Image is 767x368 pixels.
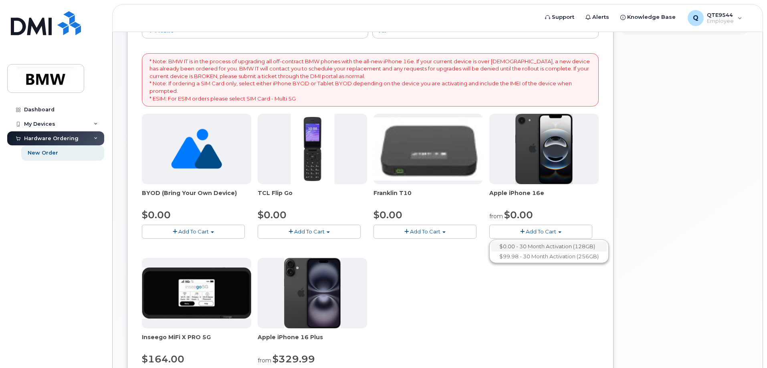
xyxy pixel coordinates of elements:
[258,189,367,205] div: TCL Flip Go
[373,189,483,205] div: Franklin T10
[373,225,476,239] button: Add To Cart
[707,12,734,18] span: QTE9544
[539,9,580,25] a: Support
[526,228,556,235] span: Add To Cart
[258,225,361,239] button: Add To Cart
[615,9,681,25] a: Knowledge Base
[258,357,271,364] small: from
[258,209,287,221] span: $0.00
[627,13,676,21] span: Knowledge Base
[149,58,591,102] p: * Note: BMW IT is in the process of upgrading all off-contract BMW phones with the all-new iPhone...
[410,228,440,235] span: Add To Cart
[291,114,335,184] img: TCL_FLIP_MODE.jpg
[491,241,607,251] a: $0.00 - 30 Month Activation (128GB)
[504,209,533,221] span: $0.00
[178,228,209,235] span: Add To Cart
[693,13,698,23] span: Q
[491,251,607,261] a: $99.98 - 30 Month Activation (256GB)
[142,353,184,365] span: $164.00
[515,114,573,184] img: iphone16e.png
[142,209,171,221] span: $0.00
[682,10,748,26] div: QTE9544
[373,117,483,181] img: t10.jpg
[552,13,574,21] span: Support
[592,13,609,21] span: Alerts
[580,9,615,25] a: Alerts
[284,258,341,328] img: iphone_16_plus.png
[373,209,402,221] span: $0.00
[258,333,367,349] div: Apple iPhone 16 Plus
[732,333,761,362] iframe: Messenger Launcher
[142,225,245,239] button: Add To Cart
[294,228,325,235] span: Add To Cart
[142,267,251,319] img: cut_small_inseego_5G.jpg
[171,114,222,184] img: no_image_found-2caef05468ed5679b831cfe6fc140e25e0c280774317ffc20a367ab7fd17291e.png
[489,225,592,239] button: Add To Cart
[272,353,315,365] span: $329.99
[142,189,251,205] div: BYOD (Bring Your Own Device)
[142,333,251,349] div: Inseego MiFi X PRO 5G
[707,18,734,24] span: Employee
[489,213,503,220] small: from
[489,189,599,205] div: Apple iPhone 16e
